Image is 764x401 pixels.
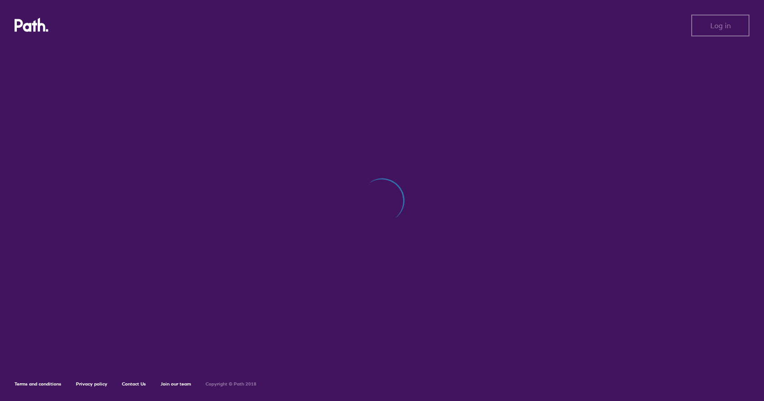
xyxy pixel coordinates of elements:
[691,15,749,36] button: Log in
[15,381,61,387] a: Terms and conditions
[161,381,191,387] a: Join our team
[76,381,107,387] a: Privacy policy
[206,381,256,387] h6: Copyright © Path 2018
[122,381,146,387] a: Contact Us
[710,21,731,30] span: Log in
